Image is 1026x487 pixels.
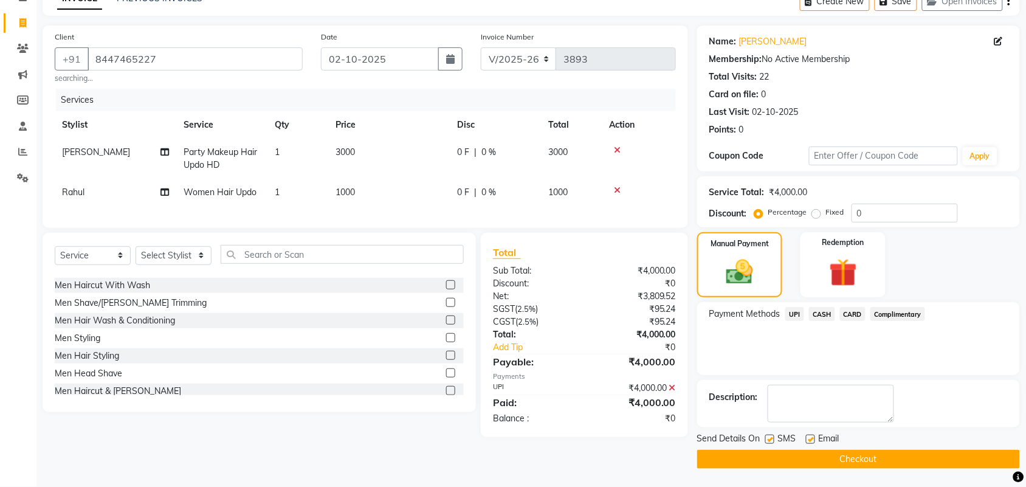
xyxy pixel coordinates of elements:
span: 1000 [336,187,355,198]
span: UPI [785,307,804,321]
div: 22 [760,71,769,83]
span: 1 [275,187,280,198]
span: SGST [493,303,515,314]
span: Email [819,432,839,447]
small: searching... [55,73,303,84]
div: Last Visit: [709,106,750,119]
div: Men Head Shave [55,367,122,380]
div: Services [56,89,685,111]
input: Enter Offer / Coupon Code [809,147,958,165]
th: Stylist [55,111,176,139]
div: 0 [762,88,766,101]
span: CASH [809,307,835,321]
div: Men Styling [55,332,100,345]
div: ( ) [484,316,585,328]
span: 0 F [457,186,469,199]
th: Service [176,111,267,139]
span: CARD [840,307,866,321]
div: ₹0 [601,341,685,354]
span: Total [493,246,521,259]
label: Redemption [822,237,864,248]
div: Men Haircut & [PERSON_NAME] [55,385,181,398]
div: ₹95.24 [584,316,685,328]
span: 0 F [457,146,469,159]
span: Women Hair Updo [184,187,256,198]
label: Invoice Number [481,32,534,43]
label: Fixed [826,207,844,218]
span: Payment Methods [709,308,780,320]
div: ₹4,000.00 [584,264,685,277]
th: Disc [450,111,541,139]
span: | [474,146,477,159]
div: ₹4,000.00 [584,395,685,410]
div: Payments [493,371,676,382]
div: ( ) [484,303,585,316]
a: [PERSON_NAME] [739,35,807,48]
div: Name: [709,35,737,48]
div: ₹4,000.00 [769,186,808,199]
span: Rahul [62,187,84,198]
th: Action [602,111,676,139]
input: Search by Name/Mobile/Email/Code [88,47,303,71]
button: Checkout [697,450,1020,469]
div: Card on file: [709,88,759,101]
label: Percentage [768,207,807,218]
span: 2.5% [518,317,536,326]
div: Men Hair Wash & Conditioning [55,314,175,327]
div: ₹4,000.00 [584,382,685,395]
div: 0 [739,123,744,136]
th: Qty [267,111,328,139]
span: 2.5% [517,304,535,314]
div: ₹0 [584,412,685,425]
div: Discount: [709,207,747,220]
img: _gift.svg [821,255,866,290]
div: UPI [484,382,585,395]
button: +91 [55,47,89,71]
div: Payable: [484,354,585,369]
span: CGST [493,316,515,327]
span: Complimentary [870,307,925,321]
div: Balance : [484,412,585,425]
img: _cash.svg [718,257,762,288]
div: Service Total: [709,186,765,199]
span: 3000 [548,147,568,157]
label: Date [321,32,337,43]
div: Membership: [709,53,762,66]
div: Total: [484,328,585,341]
input: Search or Scan [221,245,464,264]
div: ₹0 [584,277,685,290]
span: 1000 [548,187,568,198]
span: | [474,186,477,199]
span: 3000 [336,147,355,157]
div: Net: [484,290,585,303]
div: Total Visits: [709,71,757,83]
span: 0 % [481,146,496,159]
div: Paid: [484,395,585,410]
div: Coupon Code [709,150,809,162]
div: ₹95.24 [584,303,685,316]
div: ₹4,000.00 [584,328,685,341]
span: 0 % [481,186,496,199]
div: Men Shave/[PERSON_NAME] Trimming [55,297,207,309]
span: Send Details On [697,432,760,447]
div: Discount: [484,277,585,290]
div: Sub Total: [484,264,585,277]
div: ₹3,809.52 [584,290,685,303]
a: Add Tip [484,341,601,354]
span: 1 [275,147,280,157]
div: Description: [709,391,758,404]
span: SMS [778,432,796,447]
span: [PERSON_NAME] [62,147,130,157]
div: Points: [709,123,737,136]
span: Party Makeup Hair Updo HD [184,147,257,170]
div: 02-10-2025 [752,106,799,119]
th: Price [328,111,450,139]
div: Men Hair Styling [55,350,119,362]
div: Men Haircut With Wash [55,279,150,292]
label: Manual Payment [711,238,769,249]
th: Total [541,111,602,139]
button: Apply [963,147,997,165]
label: Client [55,32,74,43]
div: ₹4,000.00 [584,354,685,369]
div: No Active Membership [709,53,1008,66]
